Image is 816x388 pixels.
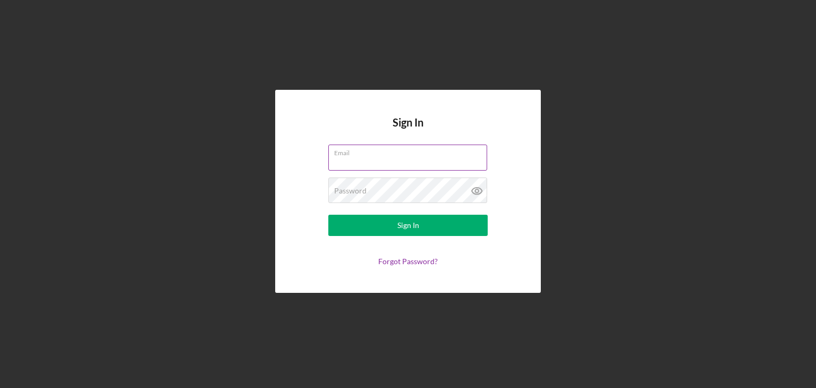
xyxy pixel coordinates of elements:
[393,116,423,145] h4: Sign In
[334,145,487,157] label: Email
[328,215,488,236] button: Sign In
[334,187,367,195] label: Password
[397,215,419,236] div: Sign In
[378,257,438,266] a: Forgot Password?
